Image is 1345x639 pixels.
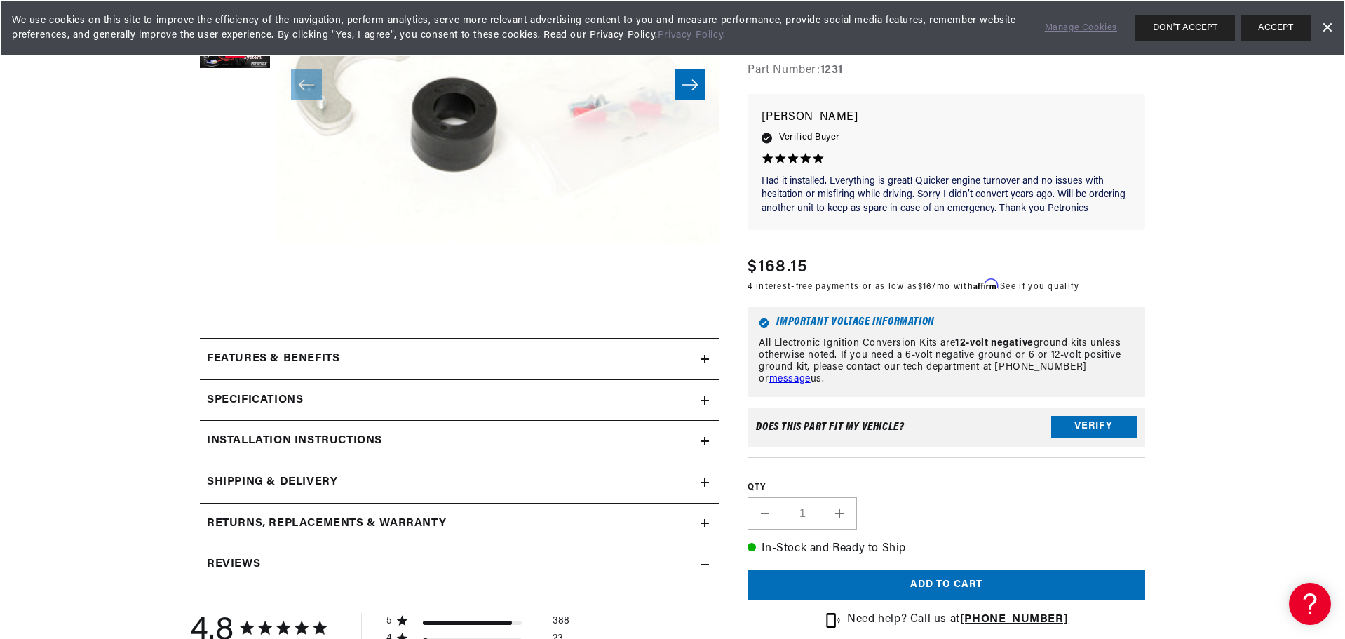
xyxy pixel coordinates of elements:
button: Slide left [291,69,322,100]
p: All Electronic Ignition Conversion Kits are ground kits unless otherwise noted. If you need a 6-v... [759,339,1134,386]
span: Verified Buyer [779,130,839,146]
div: Part Number: [748,62,1145,81]
span: $168.15 [748,255,807,280]
h2: Shipping & Delivery [207,473,337,492]
div: 388 [553,615,569,633]
a: [PHONE_NUMBER] [960,614,1068,626]
a: Dismiss Banner [1316,18,1337,39]
p: Had it installed. Everything is great! Quicker engine turnover and no issues with hesitation or m... [762,175,1131,216]
p: 4 interest-free payments or as low as /mo with . [748,280,1079,293]
p: In-Stock and Ready to Ship [748,541,1145,559]
h6: Important Voltage Information [759,318,1134,329]
a: Manage Cookies [1045,21,1117,36]
strong: 1231 [820,65,843,76]
h2: Installation instructions [207,432,382,450]
label: QTY [748,482,1145,494]
p: Need help? Call us at [847,612,1068,630]
summary: Reviews [200,544,719,585]
button: Verify [1051,416,1137,438]
summary: Installation instructions [200,421,719,462]
summary: Features & Benefits [200,339,719,379]
div: 5 star by 388 reviews [386,615,569,633]
button: DON'T ACCEPT [1135,15,1235,41]
h2: Specifications [207,391,303,410]
a: message [769,374,811,384]
span: We use cookies on this site to improve the efficiency of the navigation, perform analytics, serve... [12,13,1025,43]
summary: Returns, Replacements & Warranty [200,504,719,544]
button: Add to cart [748,570,1145,601]
button: Slide right [675,69,705,100]
h2: Returns, Replacements & Warranty [207,515,446,533]
button: ACCEPT [1241,15,1311,41]
span: Affirm [973,279,998,290]
a: See if you qualify - Learn more about Affirm Financing (opens in modal) [1000,283,1079,291]
div: 5 [386,615,393,628]
div: Does This part fit My vehicle? [756,422,904,433]
strong: 12-volt negative [955,339,1034,349]
h2: Reviews [207,556,260,574]
summary: Shipping & Delivery [200,462,719,503]
span: $16 [918,283,933,291]
a: Privacy Policy. [658,30,726,41]
h2: Features & Benefits [207,350,339,368]
summary: Specifications [200,380,719,421]
p: [PERSON_NAME] [762,108,1131,128]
